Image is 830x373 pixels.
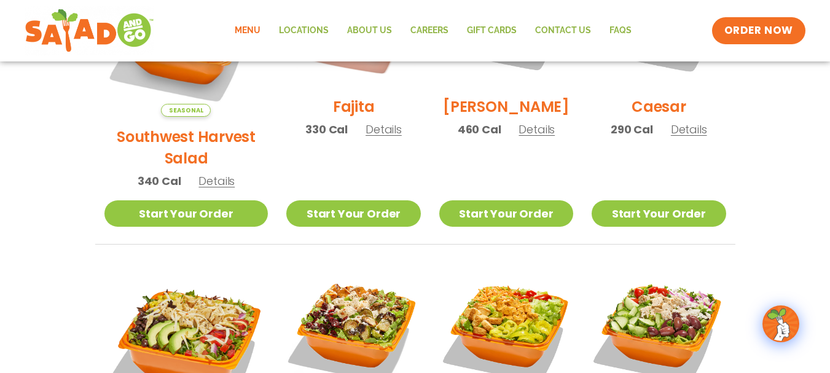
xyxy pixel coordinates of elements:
a: ORDER NOW [712,17,805,44]
h2: Southwest Harvest Salad [104,126,268,169]
img: new-SAG-logo-768×292 [25,6,154,55]
a: Menu [225,17,270,45]
a: Start Your Order [592,200,726,227]
span: Details [198,173,235,189]
span: 460 Cal [458,121,501,138]
a: About Us [338,17,401,45]
span: Details [671,122,707,137]
a: Start Your Order [286,200,420,227]
span: ORDER NOW [724,23,793,38]
span: 330 Cal [305,121,348,138]
h2: Caesar [632,96,686,117]
span: Seasonal [161,104,211,117]
a: Start Your Order [439,200,573,227]
span: 290 Cal [611,121,653,138]
span: 340 Cal [138,173,181,189]
h2: [PERSON_NAME] [443,96,570,117]
a: FAQs [600,17,641,45]
a: Start Your Order [104,200,268,227]
nav: Menu [225,17,641,45]
a: Careers [401,17,458,45]
a: Contact Us [526,17,600,45]
span: Details [519,122,555,137]
span: Details [366,122,402,137]
a: Locations [270,17,338,45]
img: wpChatIcon [764,307,798,341]
h2: Fajita [333,96,375,117]
a: GIFT CARDS [458,17,526,45]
